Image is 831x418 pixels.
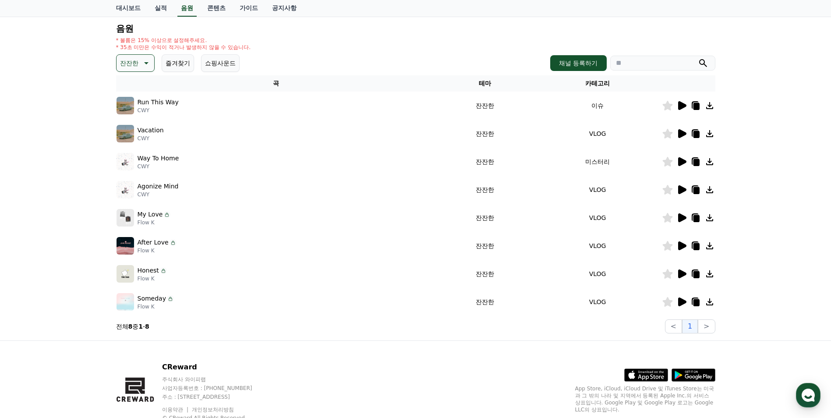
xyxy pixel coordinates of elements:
img: music [117,181,134,198]
td: VLOG [534,288,662,316]
td: 미스터리 [534,148,662,176]
td: 잔잔한 [436,176,534,204]
strong: 8 [128,323,133,330]
td: 잔잔한 [436,204,534,232]
strong: 1 [138,323,143,330]
p: Way To Home [138,154,179,163]
td: 잔잔한 [436,120,534,148]
p: 사업자등록번호 : [PHONE_NUMBER] [162,385,269,392]
p: Run This Way [138,98,179,107]
button: 즐겨찾기 [162,54,194,72]
td: 잔잔한 [436,232,534,260]
button: 1 [682,319,698,333]
button: < [665,319,682,333]
p: CWY [138,107,179,114]
th: 곡 [116,75,436,92]
p: CReward [162,362,269,372]
h4: 음원 [116,24,715,33]
td: 잔잔한 [436,148,534,176]
p: 주식회사 와이피랩 [162,376,269,383]
a: 이용약관 [162,407,190,413]
td: 잔잔한 [436,288,534,316]
p: * 35초 미만은 수익이 적거나 발생하지 않을 수 있습니다. [116,44,251,51]
td: VLOG [534,120,662,148]
button: 쇼핑사운드 [201,54,240,72]
img: music [117,293,134,311]
p: Flow K [138,219,171,226]
img: music [117,237,134,255]
img: music [117,97,134,114]
p: Flow K [138,303,174,310]
td: VLOG [534,204,662,232]
p: Flow K [138,275,167,282]
strong: 8 [145,323,149,330]
p: Flow K [138,247,177,254]
a: 홈 [3,278,58,300]
p: Someday [138,294,166,303]
td: 잔잔한 [436,260,534,288]
td: 잔잔한 [436,92,534,120]
p: Honest [138,266,159,275]
td: VLOG [534,260,662,288]
span: 홈 [28,291,33,298]
th: 카테고리 [534,75,662,92]
p: After Love [138,238,169,247]
button: > [698,319,715,333]
img: music [117,265,134,283]
p: My Love [138,210,163,219]
p: CWY [138,163,179,170]
a: 개인정보처리방침 [192,407,234,413]
p: Vacation [138,126,164,135]
td: VLOG [534,232,662,260]
span: 대화 [80,291,91,298]
p: CWY [138,191,179,198]
p: Agonize Mind [138,182,179,191]
img: music [117,209,134,227]
p: 전체 중 - [116,322,149,331]
img: music [117,153,134,170]
p: 주소 : [STREET_ADDRESS] [162,393,269,400]
th: 테마 [436,75,534,92]
a: 대화 [58,278,113,300]
p: CWY [138,135,164,142]
p: 잔잔한 [120,57,138,69]
button: 채널 등록하기 [550,55,606,71]
img: music [117,125,134,142]
p: * 볼륨은 15% 이상으로 설정해주세요. [116,37,251,44]
a: 설정 [113,278,168,300]
td: 이슈 [534,92,662,120]
p: App Store, iCloud, iCloud Drive 및 iTunes Store는 미국과 그 밖의 나라 및 지역에서 등록된 Apple Inc.의 서비스 상표입니다. Goo... [575,385,715,413]
span: 설정 [135,291,146,298]
button: 잔잔한 [116,54,155,72]
td: VLOG [534,176,662,204]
